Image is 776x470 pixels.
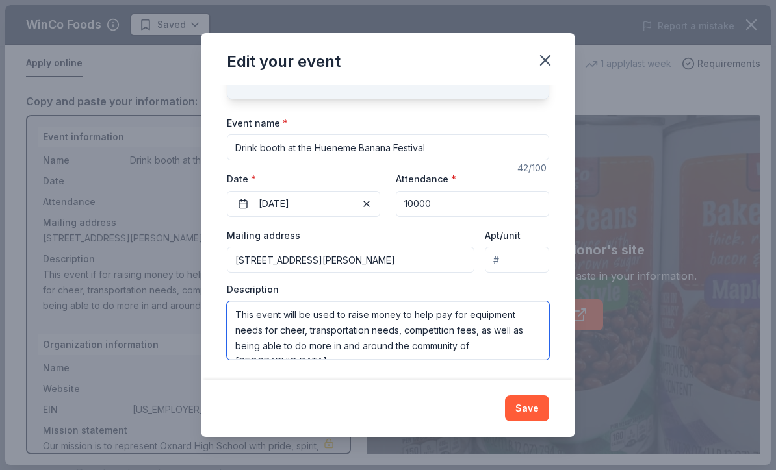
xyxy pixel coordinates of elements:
[396,191,549,217] input: 20
[227,301,549,360] textarea: This event will be used to raise money to help pay for equipment needs for cheer, transportation ...
[227,247,474,273] input: Enter a US address
[517,160,549,176] div: 42 /100
[227,134,549,160] input: Spring Fundraiser
[227,283,279,296] label: Description
[485,229,521,242] label: Apt/unit
[485,247,549,273] input: #
[227,51,341,72] div: Edit your event
[396,173,456,186] label: Attendance
[227,191,380,217] button: [DATE]
[227,229,300,242] label: Mailing address
[227,173,380,186] label: Date
[505,395,549,421] button: Save
[227,117,288,130] label: Event name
